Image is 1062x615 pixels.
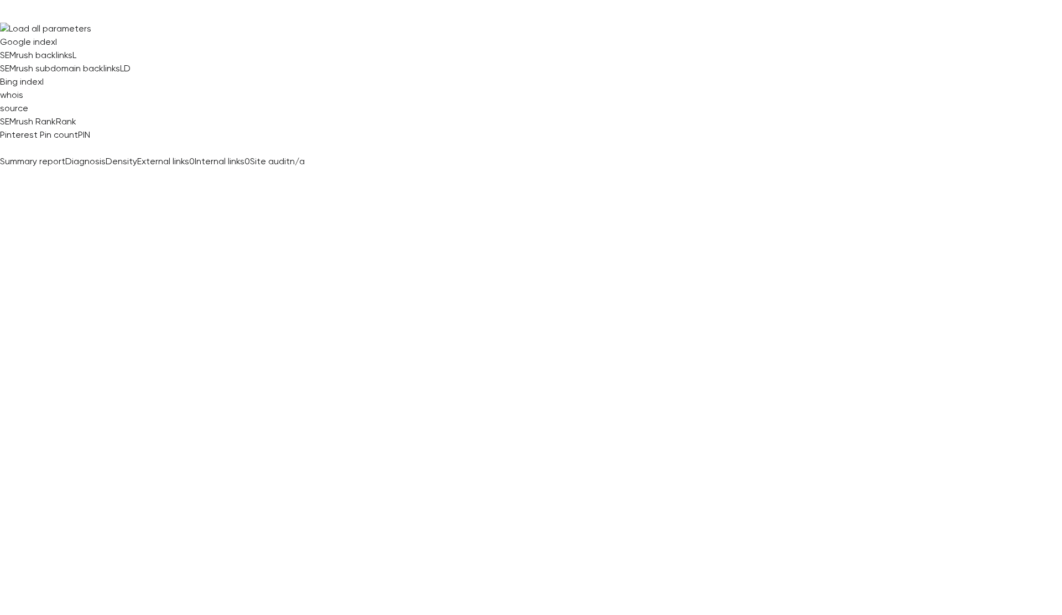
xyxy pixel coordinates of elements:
[244,156,250,166] span: 0
[65,156,106,166] span: Diagnosis
[42,76,44,87] span: I
[290,156,305,166] span: n/a
[120,63,131,74] span: LD
[55,37,57,47] span: I
[56,116,76,127] span: Rank
[78,129,90,140] span: PIN
[250,156,305,166] a: Site auditn/a
[106,156,137,166] span: Density
[195,156,244,166] span: Internal links
[250,156,290,166] span: Site audit
[189,156,195,166] span: 0
[137,156,189,166] span: External links
[9,23,91,34] span: Load all parameters
[72,50,76,60] span: L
